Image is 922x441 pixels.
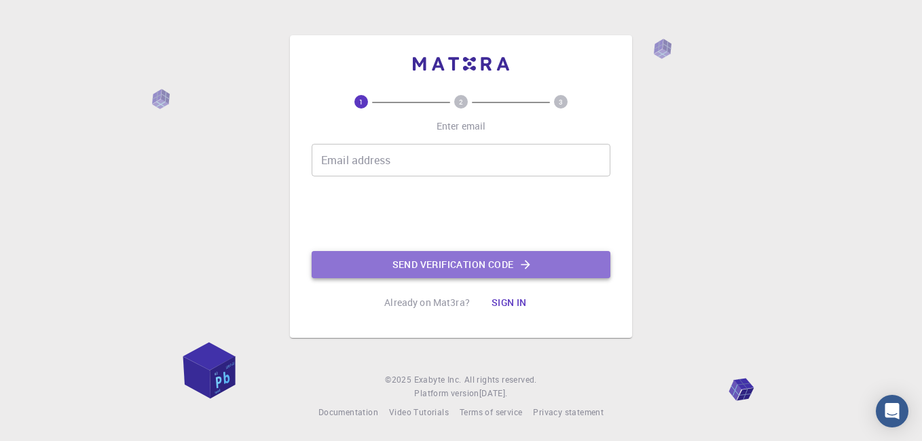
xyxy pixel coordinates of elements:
button: Sign in [481,289,538,316]
button: Send verification code [312,251,610,278]
span: © 2025 [385,373,413,387]
a: Terms of service [460,406,522,419]
span: Platform version [414,387,479,400]
a: Video Tutorials [389,406,449,419]
span: Terms of service [460,406,522,417]
span: Exabyte Inc. [414,374,462,385]
p: Enter email [437,119,486,133]
a: Privacy statement [533,406,604,419]
text: 3 [559,97,563,107]
span: Video Tutorials [389,406,449,417]
iframe: reCAPTCHA [358,187,564,240]
a: Exabyte Inc. [414,373,462,387]
a: Documentation [318,406,378,419]
text: 1 [359,97,363,107]
span: [DATE] . [479,387,508,398]
span: Documentation [318,406,378,417]
span: All rights reserved. [464,373,537,387]
div: Open Intercom Messenger [876,395,908,427]
a: [DATE]. [479,387,508,400]
text: 2 [459,97,463,107]
p: Already on Mat3ra? [384,296,470,309]
span: Privacy statement [533,406,604,417]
